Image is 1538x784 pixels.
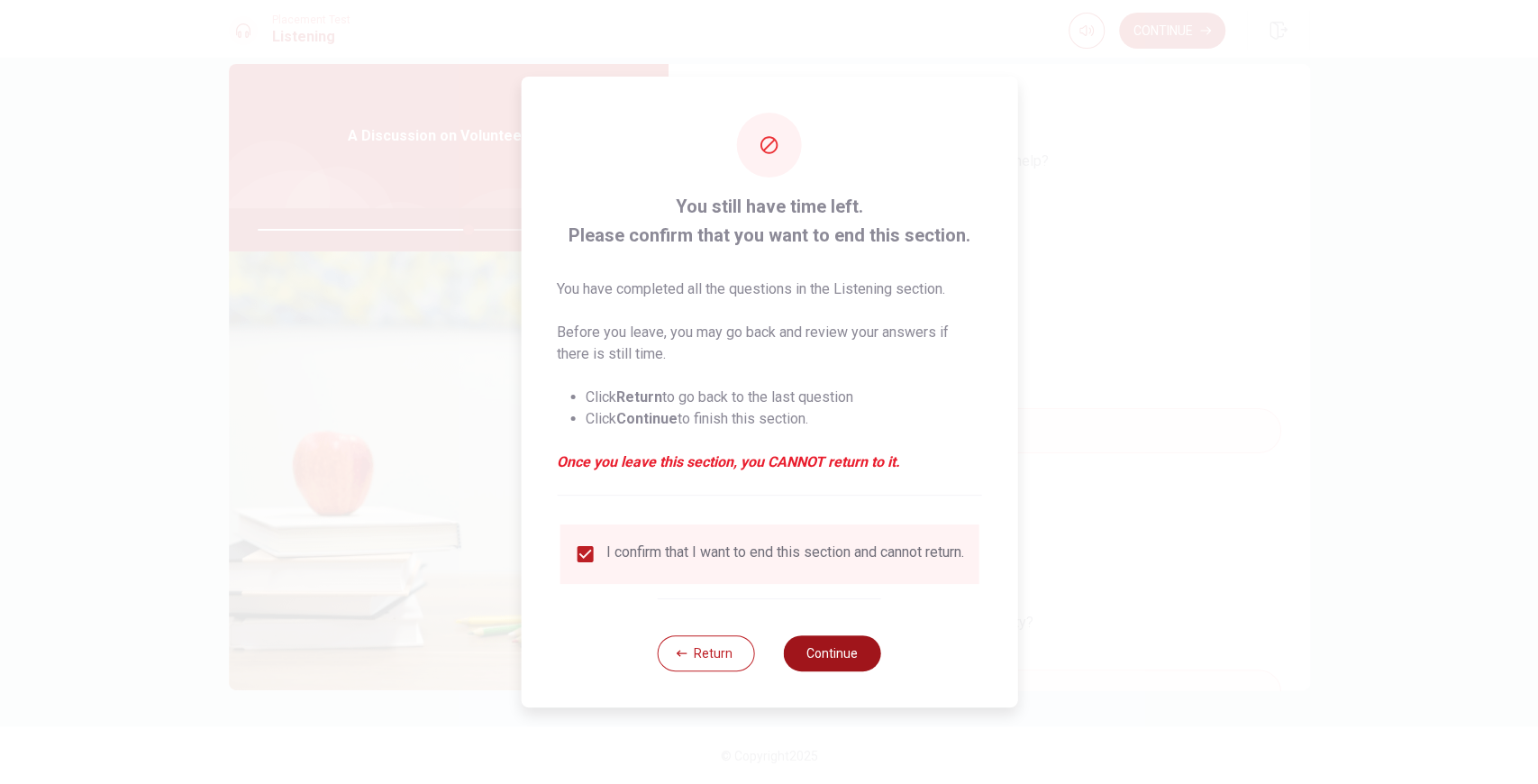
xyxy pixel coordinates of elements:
li: Click to finish this section. [586,408,981,430]
div: I confirm that I want to end this section and cannot return. [606,543,964,565]
li: Click to go back to the last question [586,387,981,408]
em: Once you leave this section, you CANNOT return to it. [557,451,981,473]
strong: Return [616,388,662,406]
p: You have completed all the questions in the Listening section. [557,278,981,300]
strong: Continue [616,410,678,427]
button: Return [658,635,755,671]
span: You still have time left. Please confirm that you want to end this section. [557,192,981,250]
p: Before you leave, you may go back and review your answers if there is still time. [557,322,981,365]
button: Continue [784,635,881,671]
